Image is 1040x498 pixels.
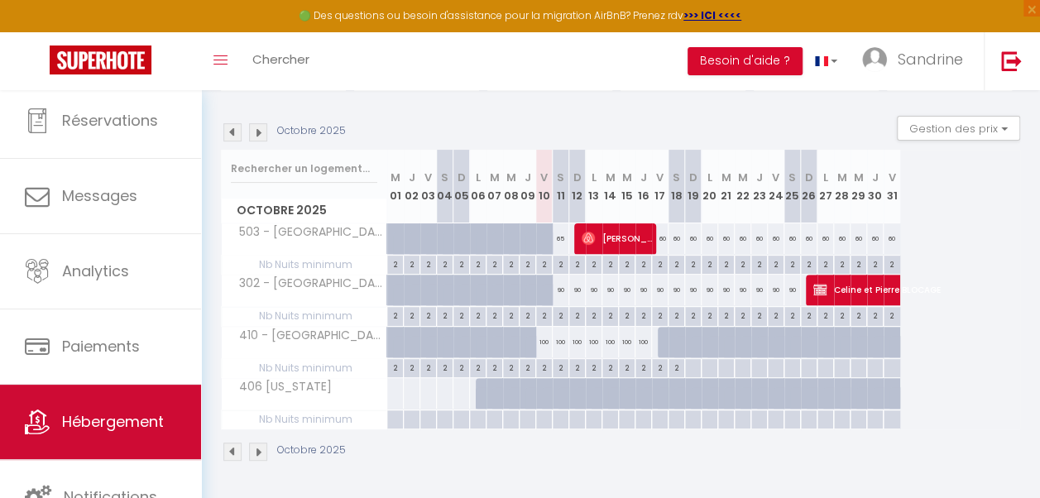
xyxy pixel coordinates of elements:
div: 100 [635,327,652,357]
abbr: M [506,170,516,185]
div: 90 [652,275,669,305]
th: 10 [536,150,553,223]
div: 2 [553,307,568,323]
div: 2 [586,307,601,323]
th: 05 [453,150,470,223]
span: 410 - [GEOGRAPHIC_DATA][US_STATE] [224,327,390,345]
div: 2 [569,256,585,271]
div: 2 [520,359,535,375]
div: 2 [387,307,403,323]
th: 26 [801,150,817,223]
div: 60 [817,223,834,254]
span: Messages [62,185,137,206]
input: Rechercher un logement... [231,154,377,184]
div: 90 [635,275,652,305]
p: Octobre 2025 [277,123,346,139]
th: 28 [834,150,851,223]
div: 60 [669,223,685,254]
div: 2 [669,307,684,323]
th: 14 [602,150,619,223]
span: Nb Nuits minimum [222,359,386,377]
div: 2 [404,359,419,375]
div: 2 [520,256,535,271]
a: ... Sandrine [850,32,984,90]
div: 2 [718,256,734,271]
span: 503 - [GEOGRAPHIC_DATA][US_STATE] [224,223,390,242]
th: 25 [784,150,801,223]
div: 2 [669,256,684,271]
div: 100 [569,327,586,357]
div: 2 [834,307,850,323]
div: 2 [404,256,419,271]
div: 2 [569,307,585,323]
th: 09 [520,150,536,223]
a: >>> ICI <<<< [683,8,741,22]
abbr: V [656,170,664,185]
div: 90 [619,275,635,305]
th: 07 [486,150,503,223]
div: 60 [784,223,801,254]
th: 13 [586,150,602,223]
span: Réservations [62,110,158,131]
span: Paiements [62,336,140,357]
div: 2 [486,359,502,375]
abbr: L [707,170,712,185]
span: Nb Nuits minimum [222,410,386,429]
div: 90 [586,275,602,305]
div: 60 [867,223,884,254]
abbr: J [872,170,879,185]
div: 2 [884,307,900,323]
abbr: L [823,170,828,185]
div: 2 [470,307,486,323]
div: 90 [702,275,718,305]
th: 11 [553,150,569,223]
div: 60 [702,223,718,254]
div: 2 [503,307,519,323]
div: 100 [602,327,619,357]
div: 2 [619,256,635,271]
span: [PERSON_NAME] [582,223,654,254]
a: Chercher [240,32,322,90]
div: 2 [586,359,601,375]
p: Octobre 2025 [277,443,346,458]
div: 2 [652,307,668,323]
abbr: M [606,170,616,185]
abbr: L [476,170,481,185]
th: 12 [569,150,586,223]
abbr: M [622,170,632,185]
div: 2 [602,256,618,271]
div: 2 [685,256,701,271]
div: 2 [586,256,601,271]
div: 90 [718,275,735,305]
div: 2 [884,256,900,271]
div: 2 [635,256,651,271]
th: 24 [768,150,784,223]
div: 2 [470,359,486,375]
div: 2 [453,359,469,375]
abbr: V [888,170,895,185]
th: 02 [404,150,420,223]
abbr: D [573,170,582,185]
div: 2 [635,307,651,323]
div: 90 [735,275,751,305]
div: 60 [851,223,867,254]
div: 2 [702,307,717,323]
th: 23 [751,150,768,223]
div: 2 [635,359,651,375]
div: 60 [801,223,817,254]
div: 2 [503,359,519,375]
span: Hébergement [62,411,164,432]
th: 19 [685,150,702,223]
div: 2 [404,307,419,323]
div: 2 [652,359,668,375]
abbr: J [409,170,415,185]
th: 30 [867,150,884,223]
div: 2 [867,256,883,271]
div: 2 [602,307,618,323]
div: 2 [503,256,519,271]
abbr: M [738,170,748,185]
div: 60 [735,223,751,254]
div: 2 [470,256,486,271]
div: 2 [387,359,403,375]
